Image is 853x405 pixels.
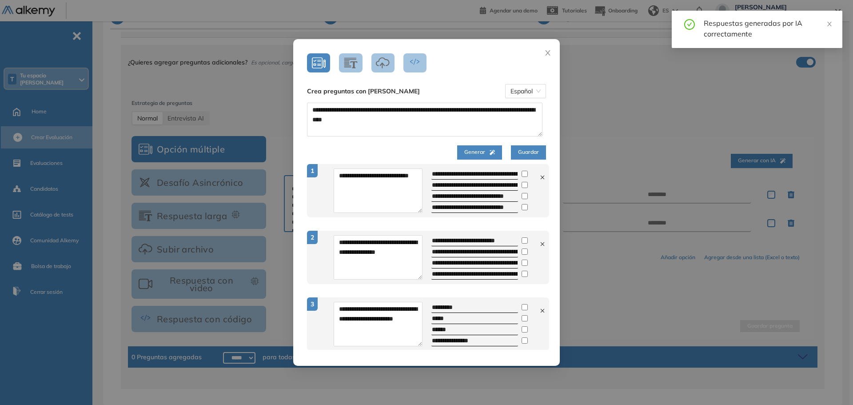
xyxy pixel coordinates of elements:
[809,362,853,405] div: Widget de chat
[311,167,314,175] span: 1
[518,148,539,156] span: Guardar
[510,84,541,98] span: Español
[684,18,695,30] span: check-circle
[704,18,832,39] div: Respuestas generadas por IA correctamente
[311,233,314,241] span: 2
[544,49,551,56] span: close
[307,86,420,96] b: Crea preguntas con [PERSON_NAME]
[536,39,560,63] button: Close
[457,145,502,160] button: Generar
[464,148,495,156] span: Generar
[809,362,853,405] iframe: Chat Widget
[511,145,546,160] button: Guardar
[311,300,314,308] span: 3
[826,21,833,27] span: close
